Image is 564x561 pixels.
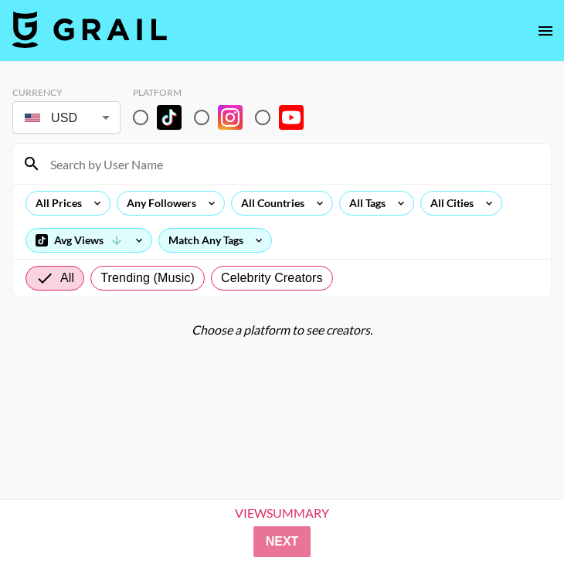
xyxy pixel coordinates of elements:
[253,526,311,557] button: Next
[12,322,552,338] div: Choose a platform to see creators.
[218,105,243,130] img: Instagram
[487,484,545,542] iframe: Drift Widget Chat Controller
[157,105,182,130] img: TikTok
[530,15,561,46] button: open drawer
[221,269,323,287] span: Celebrity Creators
[117,192,199,215] div: Any Followers
[159,229,271,252] div: Match Any Tags
[222,506,342,520] div: View Summary
[60,269,74,287] span: All
[41,151,542,176] input: Search by User Name
[421,192,477,215] div: All Cities
[12,87,121,98] div: Currency
[26,229,151,252] div: Avg Views
[133,87,316,98] div: Platform
[100,269,195,287] span: Trending (Music)
[12,11,167,48] img: Grail Talent
[26,192,85,215] div: All Prices
[340,192,389,215] div: All Tags
[232,192,307,215] div: All Countries
[15,104,117,131] div: USD
[279,105,304,130] img: YouTube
